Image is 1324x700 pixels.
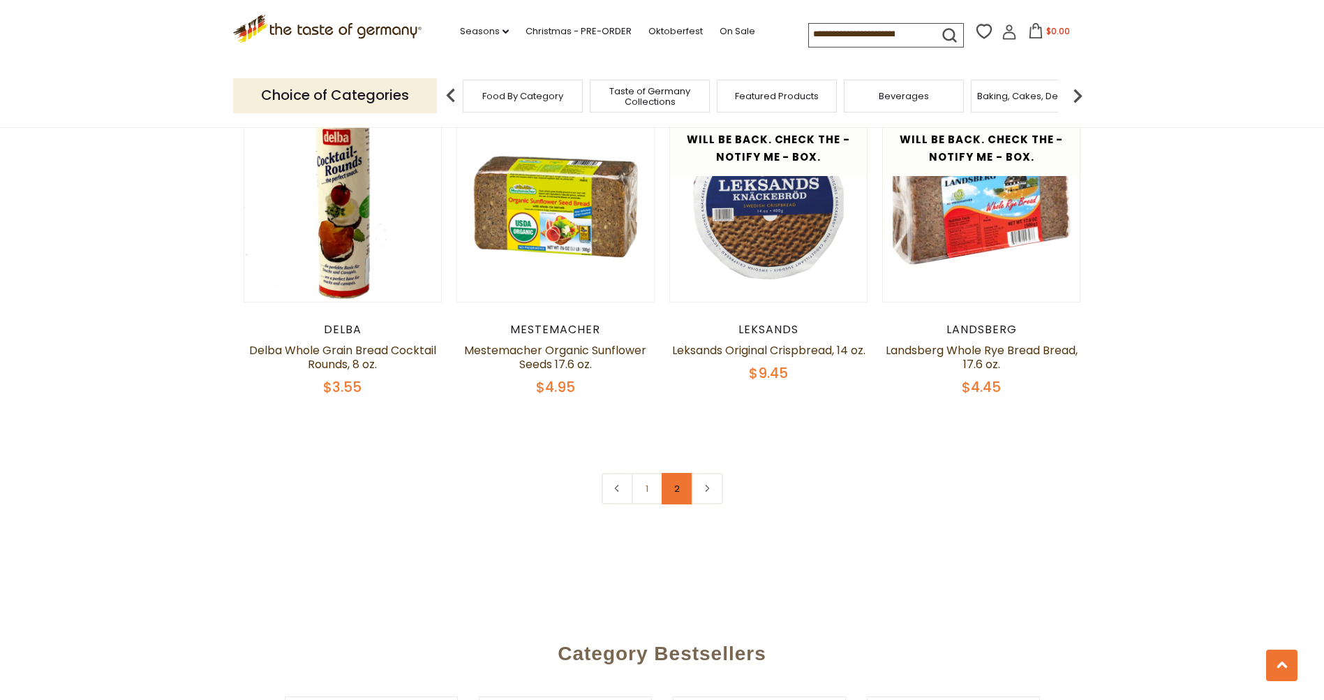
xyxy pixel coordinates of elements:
span: $9.45 [749,363,788,383]
img: next arrow [1064,82,1092,110]
img: Leksands Original Crispbread, 14 oz. [670,104,868,302]
img: Delba Whole Grain Bread Cocktail Rounds, 8 oz. [244,104,442,302]
span: $4.95 [536,377,575,397]
a: Taste of Germany Collections [594,86,706,107]
div: Delba [244,323,442,337]
a: Featured Products [735,91,819,101]
a: Food By Category [482,91,563,101]
div: Mestemacher [456,323,655,337]
span: $3.55 [323,377,362,397]
img: Mestemacher Organic Sunflower Seeds 17.6 oz. [457,104,655,302]
div: Leksands [669,323,868,337]
a: Mestemacher Organic Sunflower Seeds 17.6 oz. [464,342,646,372]
a: Landsberg Whole Rye Bread Bread, 17.6 oz. [886,342,1078,372]
a: Christmas - PRE-ORDER [526,24,632,39]
p: Choice of Categories [233,78,437,112]
a: Baking, Cakes, Desserts [977,91,1085,101]
a: Beverages [879,91,929,101]
div: Category Bestsellers [177,622,1147,679]
a: 2 [662,473,693,504]
a: 1 [632,473,663,504]
img: Landsberg Whole Rye Bread Bread, 17.6 oz. [883,104,1080,302]
a: Delba Whole Grain Bread Cocktail Rounds, 8 oz. [249,342,436,372]
span: $0.00 [1046,25,1070,37]
a: Oktoberfest [648,24,703,39]
a: Seasons [460,24,509,39]
a: Leksands Original Crispbread, 14 oz. [672,342,865,358]
div: Landsberg [882,323,1081,337]
span: $4.45 [962,377,1001,397]
img: previous arrow [437,82,465,110]
a: On Sale [720,24,755,39]
button: $0.00 [1020,23,1079,44]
